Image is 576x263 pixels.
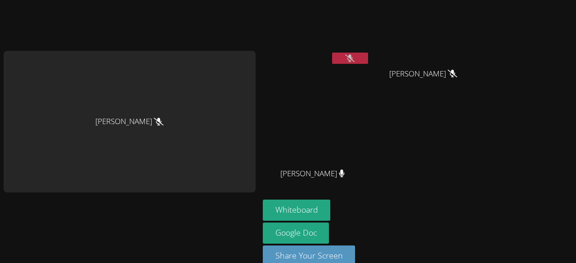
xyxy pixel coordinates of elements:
button: Whiteboard [263,200,331,221]
span: [PERSON_NAME] [280,167,345,180]
span: [PERSON_NAME] [389,67,457,80]
a: Google Doc [263,223,329,244]
div: [PERSON_NAME] [4,51,256,192]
